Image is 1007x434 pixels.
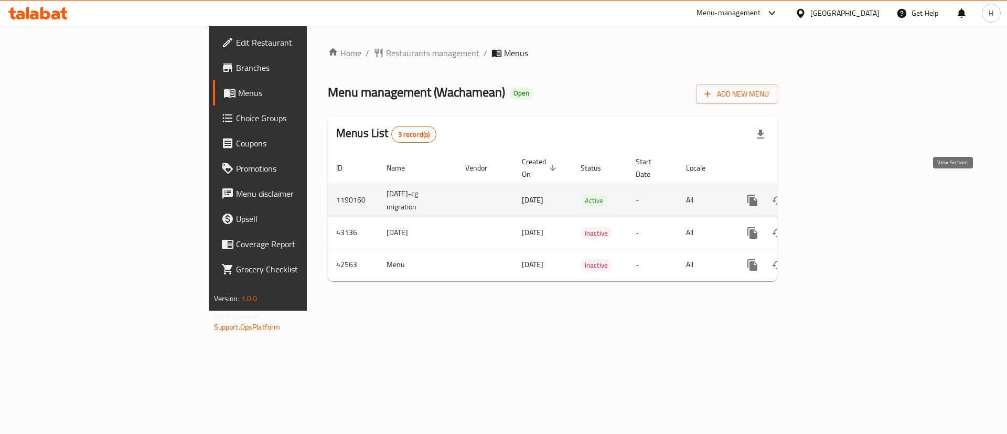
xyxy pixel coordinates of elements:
a: Restaurants management [373,47,479,59]
button: more [740,188,765,213]
a: Promotions [213,156,377,181]
div: [GEOGRAPHIC_DATA] [810,7,880,19]
span: ID [336,162,356,174]
td: - [627,217,678,249]
span: Grocery Checklist [236,263,369,276]
span: Menu management ( Wachamean ) [328,80,505,104]
span: [DATE] [522,258,543,271]
td: All [678,249,732,281]
span: H [989,7,993,19]
td: All [678,184,732,217]
span: Restaurants management [386,47,479,59]
div: Menu-management [697,7,761,19]
table: enhanced table [328,152,849,281]
span: Menus [504,47,528,59]
td: - [627,184,678,217]
a: Choice Groups [213,105,377,131]
span: Version: [214,292,240,305]
a: Menu disclaimer [213,181,377,206]
a: Coverage Report [213,231,377,257]
div: Export file [748,122,773,147]
span: Add New Menu [704,88,769,101]
span: Created On [522,155,560,181]
a: Edit Restaurant [213,30,377,55]
span: [DATE] [522,193,543,207]
span: Menus [238,87,369,99]
span: Get support on: [214,310,262,323]
button: Change Status [765,252,790,278]
span: Coupons [236,137,369,150]
span: Active [581,195,607,207]
th: Actions [732,152,849,184]
span: Name [387,162,419,174]
span: Inactive [581,259,612,271]
a: Grocery Checklist [213,257,377,282]
td: All [678,217,732,249]
span: Start Date [636,155,665,181]
span: 3 record(s) [392,130,436,140]
span: Edit Restaurant [236,36,369,49]
span: Upsell [236,213,369,225]
button: more [740,252,765,278]
span: Coverage Report [236,238,369,250]
button: Change Status [765,220,790,246]
span: Inactive [581,227,612,239]
span: Promotions [236,162,369,175]
div: Open [509,87,533,100]
a: Support.OpsPlatform [214,320,281,334]
span: Locale [686,162,719,174]
span: Status [581,162,615,174]
button: more [740,220,765,246]
button: Change Status [765,188,790,213]
h2: Menus List [336,125,436,143]
span: Choice Groups [236,112,369,124]
a: Menus [213,80,377,105]
a: Coupons [213,131,377,156]
div: Total records count [391,126,437,143]
span: Vendor [465,162,501,174]
button: Add New Menu [696,84,777,104]
td: - [627,249,678,281]
td: [DATE] [378,217,457,249]
li: / [484,47,487,59]
td: [DATE]-cg migration [378,184,457,217]
span: 1.0.0 [241,292,258,305]
td: Menu [378,249,457,281]
span: [DATE] [522,226,543,239]
div: Active [581,194,607,207]
a: Branches [213,55,377,80]
span: Menu disclaimer [236,187,369,200]
a: Upsell [213,206,377,231]
span: Open [509,89,533,98]
span: Branches [236,61,369,74]
nav: breadcrumb [328,47,777,59]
